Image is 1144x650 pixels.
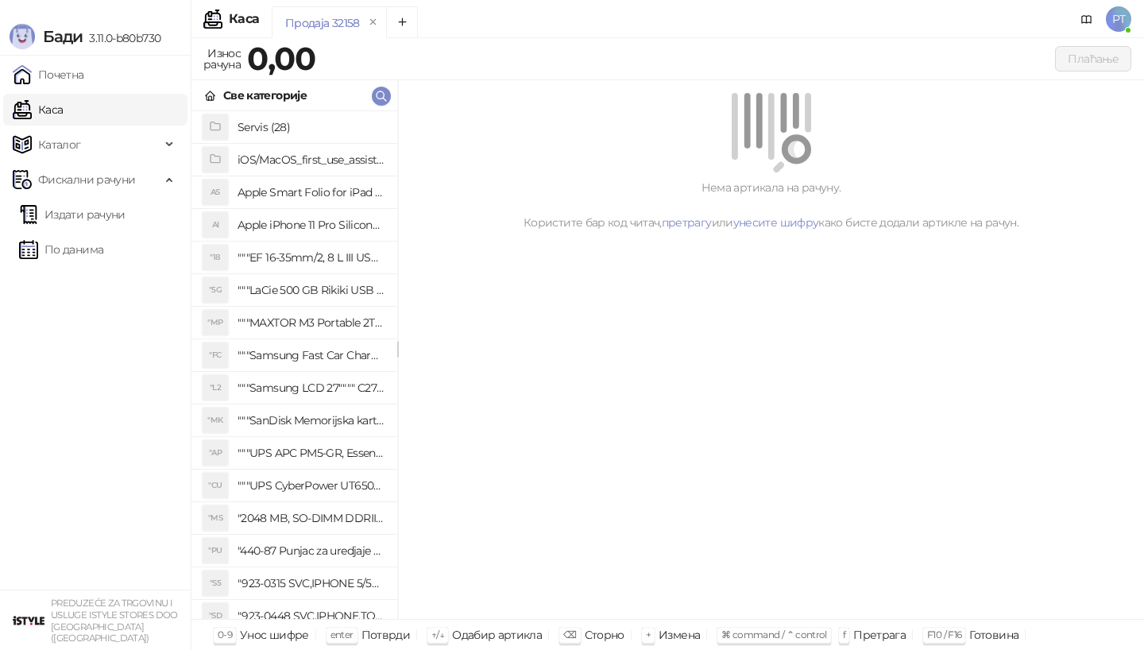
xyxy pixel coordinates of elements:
[203,538,228,563] div: "PU
[1074,6,1100,32] a: Документација
[1055,46,1131,72] button: Плаћање
[203,342,228,368] div: "FC
[238,571,385,596] h4: "923-0315 SVC,IPHONE 5/5S BATTERY REMOVAL TRAY Držač za iPhone sa kojim se otvara display
[238,114,385,140] h4: Servis (28)
[191,111,397,619] div: grid
[229,13,259,25] div: Каса
[218,629,232,640] span: 0-9
[1106,6,1131,32] span: PT
[969,625,1018,645] div: Готовина
[223,87,307,104] div: Све категорије
[43,27,83,46] span: Бади
[927,629,961,640] span: F10 / F16
[203,375,228,400] div: "L2
[330,629,354,640] span: enter
[238,375,385,400] h4: """Samsung LCD 27"""" C27F390FHUXEN"""
[646,629,651,640] span: +
[431,629,444,640] span: ↑/↓
[563,629,576,640] span: ⌫
[238,505,385,531] h4: "2048 MB, SO-DIMM DDRII, 667 MHz, Napajanje 1,8 0,1 V, Latencija CL5"
[203,440,228,466] div: "AP
[285,14,360,32] div: Продаја 32158
[238,408,385,433] h4: """SanDisk Memorijska kartica 256GB microSDXC sa SD adapterom SDSQXA1-256G-GN6MA - Extreme PLUS, ...
[361,625,411,645] div: Потврди
[203,277,228,303] div: "5G
[721,629,827,640] span: ⌘ command / ⌃ control
[203,245,228,270] div: "18
[203,310,228,335] div: "MP
[363,16,384,29] button: remove
[203,408,228,433] div: "MK
[38,164,135,195] span: Фискални рачуни
[733,215,819,230] a: унесите шифру
[83,31,160,45] span: 3.11.0-b80b730
[203,473,228,498] div: "CU
[843,629,845,640] span: f
[200,43,244,75] div: Износ рачуна
[19,199,126,230] a: Издати рачуни
[203,505,228,531] div: "MS
[13,605,44,636] img: 64x64-companyLogo-77b92cf4-9946-4f36-9751-bf7bb5fd2c7d.png
[238,603,385,629] h4: "923-0448 SVC,IPHONE,TOURQUE DRIVER KIT .65KGF- CM Šrafciger "
[662,215,712,230] a: претрагу
[238,538,385,563] h4: "440-87 Punjac za uredjaje sa micro USB portom 4/1, Stand."
[386,6,418,38] button: Add tab
[203,212,228,238] div: AI
[13,94,63,126] a: Каса
[203,603,228,629] div: "SD
[238,180,385,205] h4: Apple Smart Folio for iPad mini (A17 Pro) - Sage
[10,24,35,49] img: Logo
[238,310,385,335] h4: """MAXTOR M3 Portable 2TB 2.5"""" crni eksterni hard disk HX-M201TCB/GM"""
[238,473,385,498] h4: """UPS CyberPower UT650EG, 650VA/360W , line-int., s_uko, desktop"""
[240,625,309,645] div: Унос шифре
[417,179,1125,231] div: Нема артикала на рачуну. Користите бар код читач, или како бисте додали артикле на рачун.
[659,625,700,645] div: Измена
[238,440,385,466] h4: """UPS APC PM5-GR, Essential Surge Arrest,5 utic_nica"""
[203,180,228,205] div: AS
[853,625,906,645] div: Претрага
[38,129,81,161] span: Каталог
[238,245,385,270] h4: """EF 16-35mm/2, 8 L III USM"""
[238,212,385,238] h4: Apple iPhone 11 Pro Silicone Case - Black
[13,59,84,91] a: Почетна
[585,625,624,645] div: Сторно
[247,39,315,78] strong: 0,00
[238,277,385,303] h4: """LaCie 500 GB Rikiki USB 3.0 / Ultra Compact & Resistant aluminum / USB 3.0 / 2.5"""""""
[238,147,385,172] h4: iOS/MacOS_first_use_assistance (4)
[238,342,385,368] h4: """Samsung Fast Car Charge Adapter, brzi auto punja_, boja crna"""
[51,598,178,644] small: PREDUZEĆE ZA TRGOVINU I USLUGE ISTYLE STORES DOO [GEOGRAPHIC_DATA] ([GEOGRAPHIC_DATA])
[452,625,542,645] div: Одабир артикла
[19,234,103,265] a: По данима
[203,571,228,596] div: "S5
